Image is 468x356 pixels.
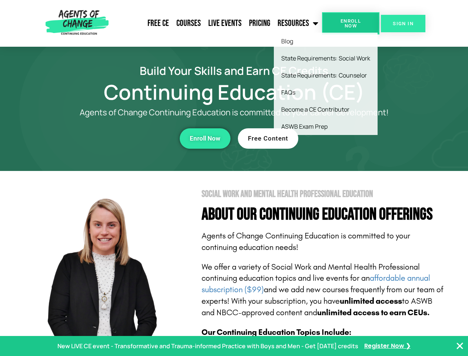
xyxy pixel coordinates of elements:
a: Enroll Now [180,128,230,149]
a: Free Content [238,128,298,149]
h1: Continuing Education (CE) [23,83,445,100]
p: We offer a variety of Social Work and Mental Health Professional continuing education topics and ... [202,261,445,319]
span: Enroll Now [334,19,368,28]
a: Enroll Now [322,12,379,34]
span: Enroll Now [190,135,220,142]
p: Agents of Change Continuing Education is committed to your career development! [53,108,416,117]
span: Free Content [248,135,288,142]
a: FAQs [274,84,378,101]
h2: Build Your Skills and Earn CE Credits [23,65,445,76]
b: unlimited access [340,296,402,306]
a: Free CE [144,14,173,33]
a: Resources [274,14,322,33]
b: Our Continuing Education Topics Include: [202,327,351,337]
a: Register Now ❯ [364,341,411,352]
a: Become a CE Contributor [274,101,378,118]
a: ASWB Exam Prep [274,118,378,135]
span: Agents of Change Continuing Education is committed to your continuing education needs! [202,231,410,252]
nav: Menu [112,14,322,33]
h2: Social Work and Mental Health Professional Education [202,189,445,199]
a: Blog [274,33,378,50]
h4: About Our Continuing Education Offerings [202,206,445,223]
ul: Resources [274,33,378,135]
p: New LIVE CE event - Transformative and Trauma-informed Practice with Boys and Men - Get [DATE] cr... [57,341,358,352]
span: SIGN IN [393,21,414,26]
a: State Requirements: Social Work [274,50,378,67]
b: unlimited access to earn CEUs. [317,308,430,317]
a: Live Events [205,14,245,33]
a: Pricing [245,14,274,33]
a: Courses [173,14,205,33]
button: Close Banner [455,342,464,350]
a: SIGN IN [381,15,425,32]
a: State Requirements: Counselor [274,67,378,84]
